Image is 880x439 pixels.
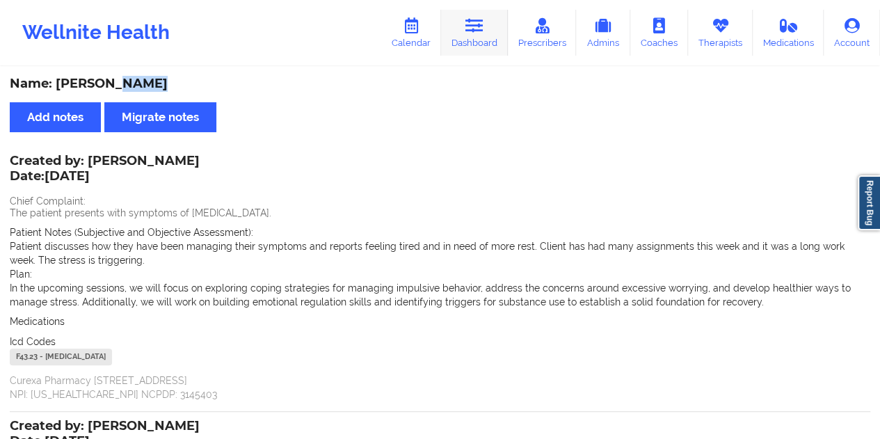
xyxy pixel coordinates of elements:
[576,10,630,56] a: Admins
[10,195,86,207] span: Chief Complaint:
[10,154,200,186] div: Created by: [PERSON_NAME]
[10,76,870,92] div: Name: [PERSON_NAME]
[104,102,216,132] button: Migrate notes
[10,269,32,280] span: Plan:
[630,10,688,56] a: Coaches
[753,10,824,56] a: Medications
[508,10,577,56] a: Prescribers
[381,10,441,56] a: Calendar
[10,316,65,327] span: Medications
[10,168,200,186] p: Date: [DATE]
[10,206,870,220] p: The patient presents with symptoms of [MEDICAL_DATA].
[858,175,880,230] a: Report Bug
[10,227,253,238] span: Patient Notes (Subjective and Objective Assessment):
[441,10,508,56] a: Dashboard
[10,239,870,267] p: Patient discusses how they have been managing their symptoms and reports feeling tired and in nee...
[824,10,880,56] a: Account
[688,10,753,56] a: Therapists
[10,281,870,309] p: In the upcoming sessions, we will focus on exploring coping strategies for managing impulsive beh...
[10,102,101,132] button: Add notes
[10,336,56,347] span: Icd Codes
[10,349,112,365] div: F43.23 - [MEDICAL_DATA]
[10,374,870,401] p: Curexa Pharmacy [STREET_ADDRESS] NPI: [US_HEALTHCARE_NPI] NCPDP: 3145403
